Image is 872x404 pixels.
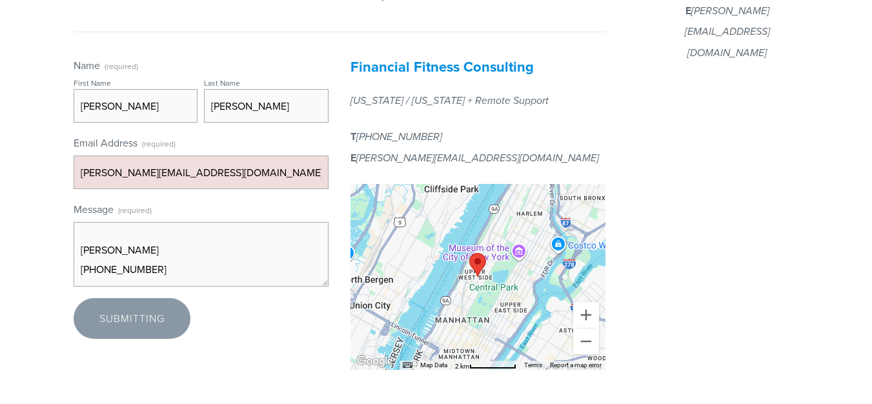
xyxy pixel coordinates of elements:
strong: E [350,150,356,165]
em: [PERSON_NAME][EMAIL_ADDRESS][DOMAIN_NAME] [685,5,770,59]
em: [PHONE_NUMBER] [356,131,442,143]
span: Message [74,202,114,216]
div: First Name [74,77,111,88]
span: (required) [105,63,138,70]
strong: E [685,3,691,18]
a: Open this area in Google Maps (opens a new window) [354,353,396,370]
div: Last Name [204,77,240,88]
h3: Financial Fitness Consulting [350,58,605,75]
span: Email Address [74,136,137,150]
span: (required) [118,201,152,219]
span: 2 km [455,363,469,370]
em: [PERSON_NAME][EMAIL_ADDRESS][DOMAIN_NAME] [356,152,599,165]
em: [US_STATE] / [US_STATE] + Remote Support [350,95,549,107]
textarea: Hi there, At [GEOGRAPHIC_DATA], we build web and app solutions designed to keep fitness businesse... [74,222,329,287]
span: (required) [142,134,176,153]
button: Zoom in [573,302,599,328]
button: Keyboard shortcuts [403,361,412,370]
a: Report a map error [550,361,602,369]
span: Submitting [99,311,165,325]
a: Terms [524,361,542,369]
img: Google [354,353,396,370]
button: SubmittingSubmitting [74,298,190,338]
span: Name [74,58,100,72]
div: Financial Fitness Consulting & Management 10024, United States [469,253,486,277]
strong: T [350,129,356,144]
button: Zoom out [573,328,599,354]
button: Map Data [420,361,447,370]
button: Map Scale: 2 km per 69 pixels [451,361,520,370]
